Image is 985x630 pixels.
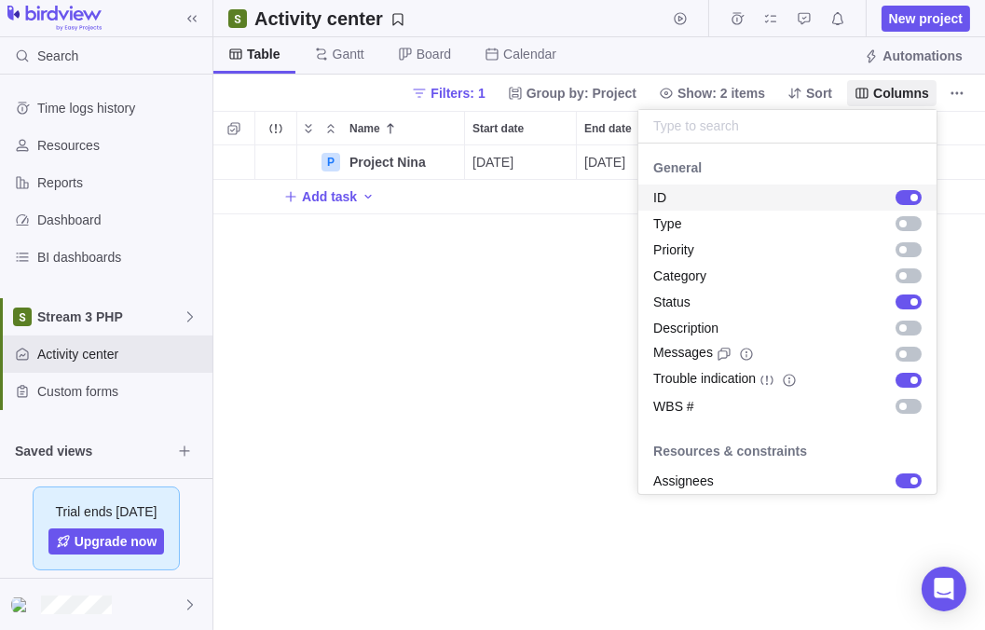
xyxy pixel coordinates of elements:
[638,442,822,460] span: Resources & constraints
[638,263,937,289] div: Category
[638,468,937,494] div: Assignees
[739,347,754,362] svg: info-description
[653,188,666,207] span: ID
[653,293,691,311] span: Status
[653,472,714,490] span: Assignees
[638,289,937,315] div: Status
[653,214,681,233] span: Type
[653,369,756,391] span: Trouble indication
[638,341,937,367] div: Messages
[638,158,717,177] span: General
[847,80,937,106] span: Columns
[653,267,706,285] span: Category
[782,373,797,388] svg: info-description
[638,315,937,341] div: Description
[653,319,718,337] span: Description
[638,211,937,237] div: Type
[653,343,713,365] span: Messages
[638,144,937,494] div: grid
[653,397,694,416] span: WBS #
[638,393,937,419] div: WBS #
[873,84,929,103] span: Columns
[653,240,694,259] span: Priority
[638,110,937,144] input: Type to search
[638,367,937,393] div: Trouble indication
[638,237,937,263] div: Priority
[638,185,937,211] div: ID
